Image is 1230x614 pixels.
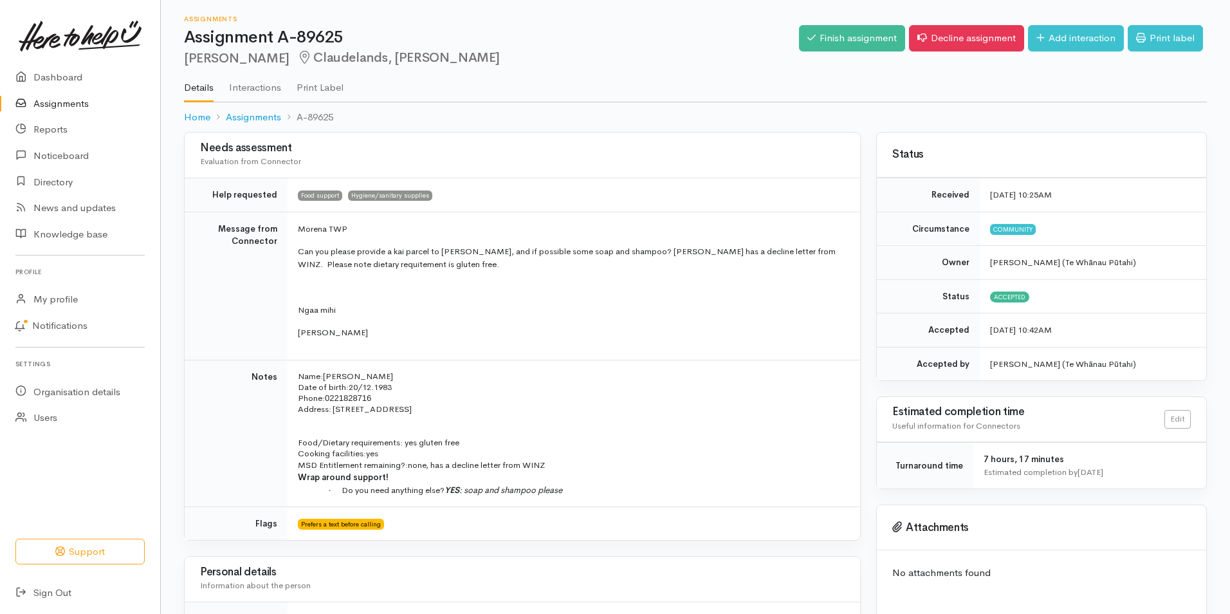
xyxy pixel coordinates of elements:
[298,191,342,201] span: Food support
[323,371,393,382] span: [PERSON_NAME]
[200,142,845,154] h3: Needs assessment
[15,263,145,281] h6: Profile
[892,406,1164,418] h3: Estimated completion time
[799,25,905,51] a: Finish assignment
[185,178,288,212] td: Help requested
[281,110,333,125] li: A-89625
[348,191,432,201] span: Hygiene/sanitary supplies
[184,28,799,47] h1: Assignment A-89625
[185,360,288,507] td: Notes
[200,580,311,591] span: Information about the person
[990,257,1136,268] span: [PERSON_NAME] (Te Whānau Pūtahi)
[984,454,1064,465] span: 7 hours, 17 minutes
[892,566,1191,581] p: No attachments found
[297,65,344,101] a: Print Label
[1028,25,1124,51] a: Add interaction
[1078,467,1103,478] time: [DATE]
[342,485,445,496] span: Do you need anything else?
[329,485,342,495] span: ·
[892,420,1020,431] span: Useful information for Connectors
[298,223,845,236] p: Morena TWP
[298,448,366,459] span: Cooking facilities:
[877,246,980,280] td: Owner
[229,65,281,101] a: Interactions
[298,519,384,529] span: Prefers a text before calling
[984,466,1191,479] div: Estimated completion by
[298,460,408,470] span: MSD Entitlement remaining?:
[325,393,371,403] span: 0221828716
[366,448,378,459] span: yes
[877,313,980,348] td: Accepted
[185,507,288,540] td: Flags
[408,460,545,470] span: none, has a decline letter from WINZ
[349,382,392,393] span: 20/12.1983
[298,326,845,339] p: [PERSON_NAME]
[185,212,288,360] td: Message from Connector
[298,393,325,404] span: Phone:
[445,485,562,496] span: : soap and shampoo please
[877,279,980,313] td: Status
[298,404,331,414] span: Address:
[877,347,980,380] td: Accepted by
[226,110,281,125] a: Assignments
[184,110,210,125] a: Home
[184,15,799,23] h6: Assignments
[200,566,845,579] h3: Personal details
[298,472,389,483] span: Wrap around support!
[877,212,980,246] td: Circumstance
[990,324,1052,335] time: [DATE] 10:42AM
[1164,410,1191,429] a: Edit
[877,178,980,212] td: Received
[990,224,1036,234] span: Community
[909,25,1024,51] a: Decline assignment
[892,149,1191,161] h3: Status
[184,65,214,102] a: Details
[184,102,1207,133] nav: breadcrumb
[298,382,349,393] span: Date of birth:
[15,539,145,565] button: Support
[990,189,1052,200] time: [DATE] 10:25AM
[15,355,145,373] h6: Settings
[184,51,799,66] h2: [PERSON_NAME]
[298,304,845,317] p: Ngaa mihi
[297,50,500,66] span: Claudelands, [PERSON_NAME]
[445,485,459,496] span: YES
[980,347,1206,380] td: [PERSON_NAME] (Te Whānau Pūtahi)
[298,245,845,270] p: Can you please provide a kai parcel to [PERSON_NAME], and if possible some soap and shampoo? [PER...
[298,437,459,448] span: Food/Dietary requirements: yes gluten free
[877,443,973,489] td: Turnaround time
[990,292,1029,302] span: Accepted
[298,371,323,382] span: Name:
[333,404,412,414] span: [STREET_ADDRESS]
[892,521,1191,534] h3: Attachments
[1128,25,1203,51] a: Print label
[200,156,301,167] span: Evaluation from Connector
